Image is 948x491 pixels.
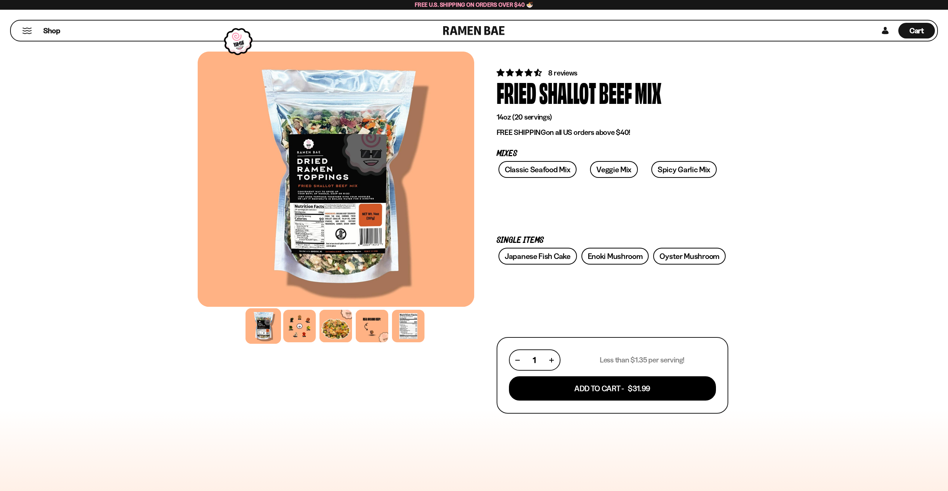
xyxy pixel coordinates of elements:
[548,68,577,77] span: 8 reviews
[653,248,726,265] a: Oyster Mushroom
[497,112,728,122] p: 14oz (20 servings)
[497,128,728,137] p: on all US orders above $40!
[498,161,577,178] a: Classic Seafood Mix
[498,248,577,265] a: Japanese Fish Cake
[910,26,924,35] span: Cart
[497,68,543,77] span: 4.62 stars
[22,28,32,34] button: Mobile Menu Trigger
[43,23,60,38] a: Shop
[497,237,728,244] p: Single Items
[539,78,596,106] div: Shallot
[497,150,728,157] p: Mixes
[590,161,638,178] a: Veggie Mix
[651,161,717,178] a: Spicy Garlic Mix
[600,355,685,365] p: Less than $1.35 per serving!
[533,355,536,365] span: 1
[497,78,536,106] div: Fried
[497,128,546,137] strong: FREE SHIPPING
[415,1,533,8] span: Free U.S. Shipping on Orders over $40 🍜
[635,78,661,106] div: Mix
[599,78,632,106] div: Beef
[898,21,935,41] a: Cart
[581,248,649,265] a: Enoki Mushroom
[43,26,60,36] span: Shop
[509,376,716,401] button: Add To Cart - $31.99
